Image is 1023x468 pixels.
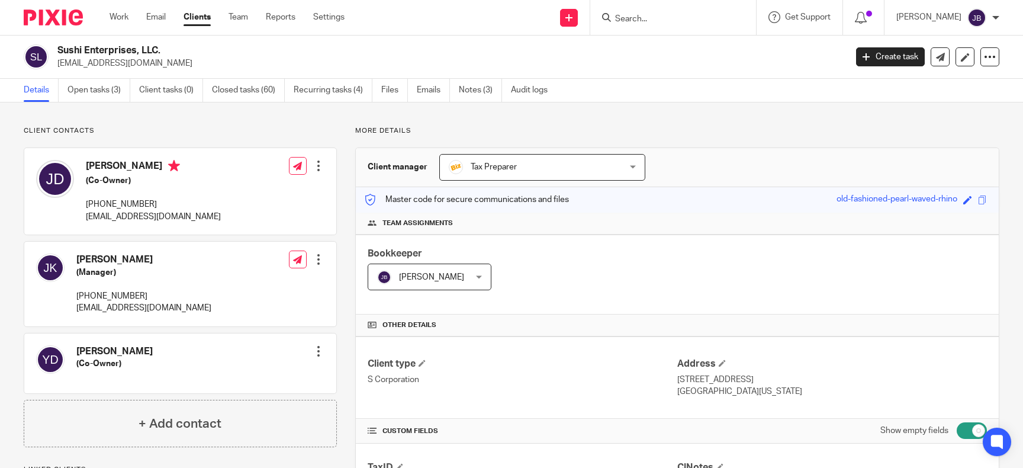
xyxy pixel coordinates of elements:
[677,358,987,370] h4: Address
[67,79,130,102] a: Open tasks (3)
[677,386,987,398] p: [GEOGRAPHIC_DATA][US_STATE]
[184,11,211,23] a: Clients
[313,11,345,23] a: Settings
[511,79,556,102] a: Audit logs
[76,254,211,266] h4: [PERSON_NAME]
[229,11,248,23] a: Team
[86,211,221,223] p: [EMAIL_ADDRESS][DOMAIN_NAME]
[86,198,221,210] p: [PHONE_NUMBER]
[399,273,464,281] span: [PERSON_NAME]
[417,79,450,102] a: Emails
[76,358,153,370] h5: (Co-Owner)
[110,11,128,23] a: Work
[36,160,74,198] img: svg%3E
[382,320,436,330] span: Other details
[139,415,221,433] h4: + Add contact
[368,374,677,386] p: S Corporation
[368,427,677,436] h4: CUSTOM FIELDS
[76,290,211,302] p: [PHONE_NUMBER]
[896,11,961,23] p: [PERSON_NAME]
[837,193,957,207] div: old-fashioned-pearl-waved-rhino
[24,44,49,69] img: svg%3E
[880,425,948,437] label: Show empty fields
[86,175,221,187] h5: (Co-Owner)
[368,358,677,370] h4: Client type
[76,345,153,358] h4: [PERSON_NAME]
[86,160,221,175] h4: [PERSON_NAME]
[856,47,925,66] a: Create task
[24,126,337,136] p: Client contacts
[382,219,453,228] span: Team assignments
[459,79,502,102] a: Notes (3)
[368,249,422,258] span: Bookkeeper
[36,254,65,282] img: svg%3E
[57,57,838,69] p: [EMAIL_ADDRESS][DOMAIN_NAME]
[614,14,720,25] input: Search
[146,11,166,23] a: Email
[377,270,391,284] img: svg%3E
[471,163,517,171] span: Tax Preparer
[381,79,408,102] a: Files
[76,302,211,314] p: [EMAIL_ADDRESS][DOMAIN_NAME]
[266,11,295,23] a: Reports
[294,79,372,102] a: Recurring tasks (4)
[139,79,203,102] a: Client tasks (0)
[785,13,831,21] span: Get Support
[76,267,211,278] h5: (Manager)
[365,194,569,206] p: Master code for secure communications and files
[355,126,999,136] p: More details
[168,160,180,172] i: Primary
[677,374,987,386] p: [STREET_ADDRESS]
[212,79,285,102] a: Closed tasks (60)
[368,161,427,173] h3: Client manager
[24,9,83,25] img: Pixie
[967,8,986,27] img: svg%3E
[24,79,59,102] a: Details
[36,345,65,374] img: svg%3E
[449,160,463,174] img: siteIcon.png
[57,44,682,57] h2: Sushi Enterprises, LLC.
